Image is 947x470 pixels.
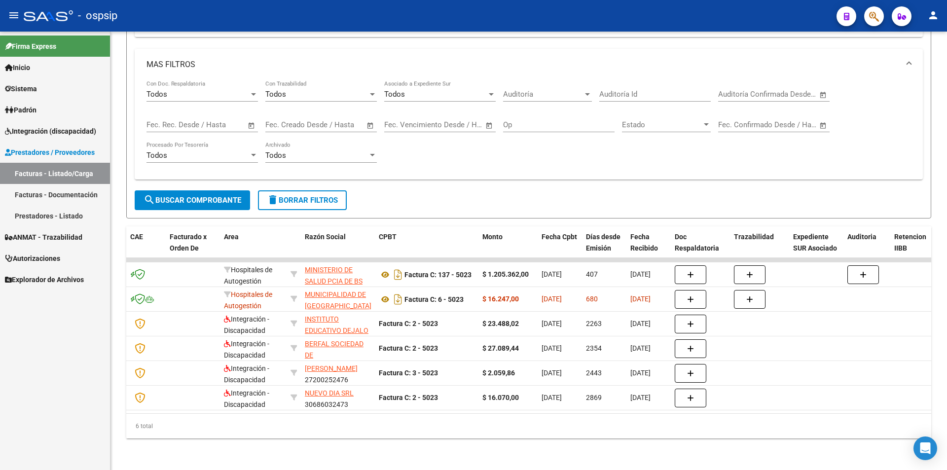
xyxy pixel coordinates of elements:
div: MAS FILTROS [135,80,923,180]
span: [DATE] [630,344,651,352]
input: Fecha fin [767,90,815,99]
span: Integración - Discapacidad [224,364,269,384]
mat-panel-title: MAS FILTROS [146,59,899,70]
button: Open calendar [246,120,257,131]
span: 2869 [586,394,602,401]
span: Integración - Discapacidad [224,315,269,334]
input: Fecha inicio [265,120,305,129]
datatable-header-cell: Auditoria [843,226,890,270]
input: Fecha inicio [146,120,186,129]
mat-expansion-panel-header: MAS FILTROS [135,49,923,80]
span: Buscar Comprobante [144,196,241,205]
span: Firma Express [5,41,56,52]
span: Expediente SUR Asociado [793,233,837,252]
span: Explorador de Archivos [5,274,84,285]
strong: Factura C: 3 - 5023 [379,369,438,377]
datatable-header-cell: Trazabilidad [730,226,789,270]
span: Todos [146,151,167,160]
strong: $ 16.247,00 [482,295,519,303]
datatable-header-cell: Area [220,226,287,270]
span: Fecha Recibido [630,233,658,252]
strong: $ 1.205.362,00 [482,270,529,278]
span: 2443 [586,369,602,377]
i: Descargar documento [392,291,404,307]
span: ANMAT - Trazabilidad [5,232,82,243]
i: Descargar documento [392,267,404,283]
span: [PERSON_NAME] [305,364,358,372]
strong: Factura C: 137 - 5023 [404,271,472,279]
span: Días desde Emisión [586,233,620,252]
span: Todos [146,90,167,99]
span: Facturado x Orden De [170,233,207,252]
span: Area [224,233,239,241]
span: BERFAL SOCIEDAD DE RESPONSABILIDAD LIMITADA [305,340,365,381]
span: [DATE] [542,270,562,278]
datatable-header-cell: Facturado x Orden De [166,226,220,270]
span: 680 [586,295,598,303]
div: Open Intercom Messenger [913,436,937,460]
span: 2263 [586,320,602,327]
span: [DATE] [542,344,562,352]
span: NUEVO DIA SRL [305,389,354,397]
datatable-header-cell: Doc Respaldatoria [671,226,730,270]
span: [DATE] [542,369,562,377]
span: Retencion IIBB [894,233,926,252]
span: Prestadores / Proveedores [5,147,95,158]
strong: $ 16.070,00 [482,394,519,401]
input: Fecha inicio [384,120,424,129]
span: Todos [265,151,286,160]
strong: Factura C: 2 - 5023 [379,394,438,401]
span: 2354 [586,344,602,352]
input: Fecha fin [433,120,481,129]
span: MUNICIPALIDAD DE [GEOGRAPHIC_DATA] [305,290,371,310]
span: Inicio [5,62,30,73]
datatable-header-cell: Razón Social [301,226,375,270]
span: Integración - Discapacidad [224,340,269,359]
span: [DATE] [542,320,562,327]
button: Buscar Comprobante [135,190,250,210]
input: Fecha inicio [718,90,758,99]
div: 6 total [126,414,931,438]
strong: $ 2.059,86 [482,369,515,377]
span: Todos [384,90,405,99]
div: 30686032473 [305,388,371,408]
button: Open calendar [484,120,495,131]
span: Trazabilidad [734,233,774,241]
span: INSTITUTO EDUCATIVO DEJALO SER S.A. [305,315,368,346]
button: Open calendar [818,89,829,101]
datatable-header-cell: Monto [478,226,538,270]
span: Borrar Filtros [267,196,338,205]
span: Auditoria [847,233,876,241]
datatable-header-cell: Fecha Recibido [626,226,671,270]
div: 30999061601 [305,289,371,310]
span: Hospitales de Autogestión [224,290,272,310]
span: Razón Social [305,233,346,241]
input: Fecha inicio [718,120,758,129]
input: Fecha fin [314,120,362,129]
strong: $ 23.488,02 [482,320,519,327]
datatable-header-cell: Días desde Emisión [582,226,626,270]
input: Fecha fin [195,120,243,129]
span: Doc Respaldatoria [675,233,719,252]
button: Open calendar [365,120,376,131]
strong: $ 27.089,44 [482,344,519,352]
span: Todos [265,90,286,99]
mat-icon: delete [267,194,279,206]
div: 27200252476 [305,363,371,384]
datatable-header-cell: Retencion IIBB [890,226,930,270]
strong: Factura C: 2 - 5023 [379,344,438,352]
span: CAE [130,233,143,241]
span: CPBT [379,233,397,241]
mat-icon: person [927,9,939,21]
span: Estado [622,120,702,129]
button: Borrar Filtros [258,190,347,210]
button: Open calendar [818,120,829,131]
mat-icon: search [144,194,155,206]
input: Fecha fin [767,120,815,129]
span: Padrón [5,105,36,115]
datatable-header-cell: Expediente SUR Asociado [789,226,843,270]
span: - ospsip [78,5,117,27]
div: 30712042946 [305,314,371,334]
span: [DATE] [542,394,562,401]
span: [DATE] [630,270,651,278]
